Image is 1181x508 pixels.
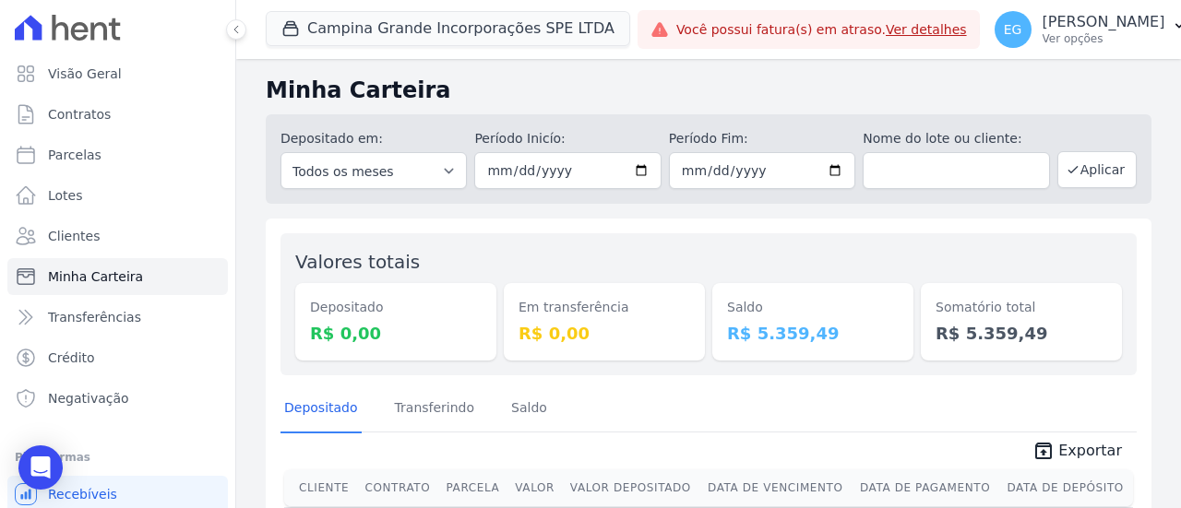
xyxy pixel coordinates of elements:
[7,299,228,336] a: Transferências
[507,385,551,433] a: Saldo
[936,298,1107,317] dt: Somatório total
[669,129,855,148] label: Período Fim:
[310,298,482,317] dt: Depositado
[676,20,967,40] span: Você possui fatura(s) em atraso.
[863,129,1049,148] label: Nome do lote ou cliente:
[48,349,95,367] span: Crédito
[1043,13,1165,31] p: [PERSON_NAME]
[310,321,482,346] dd: R$ 0,00
[280,385,362,433] a: Depositado
[284,469,357,506] th: Cliente
[563,469,700,506] th: Valor Depositado
[48,308,141,326] span: Transferências
[7,177,228,214] a: Lotes
[853,469,1000,506] th: Data de Pagamento
[7,55,228,92] a: Visão Geral
[519,321,690,346] dd: R$ 0,00
[295,251,420,273] label: Valores totais
[7,339,228,376] a: Crédito
[48,186,83,205] span: Lotes
[7,218,228,254] a: Clientes
[519,298,690,317] dt: Em transferência
[48,267,143,286] span: Minha Carteira
[7,380,228,417] a: Negativação
[1057,151,1137,188] button: Aplicar
[15,446,221,468] div: Plataformas
[727,298,899,317] dt: Saldo
[727,321,899,346] dd: R$ 5.359,49
[936,321,1107,346] dd: R$ 5.359,49
[391,385,479,433] a: Transferindo
[48,227,100,245] span: Clientes
[357,469,438,506] th: Contrato
[48,105,111,124] span: Contratos
[886,22,967,37] a: Ver detalhes
[1058,440,1122,462] span: Exportar
[7,258,228,295] a: Minha Carteira
[48,146,101,164] span: Parcelas
[48,65,122,83] span: Visão Geral
[474,129,661,148] label: Período Inicío:
[1018,440,1137,466] a: unarchive Exportar
[507,469,563,506] th: Valor
[18,445,63,490] div: Open Intercom Messenger
[1004,23,1022,36] span: EG
[999,469,1133,506] th: Data de Depósito
[48,485,117,503] span: Recebíveis
[266,11,630,46] button: Campina Grande Incorporações SPE LTDA
[439,469,508,506] th: Parcela
[280,131,383,146] label: Depositado em:
[266,74,1151,107] h2: Minha Carteira
[1043,31,1165,46] p: Ver opções
[700,469,853,506] th: Data de Vencimento
[1032,440,1055,462] i: unarchive
[7,136,228,173] a: Parcelas
[7,96,228,133] a: Contratos
[48,389,129,408] span: Negativação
